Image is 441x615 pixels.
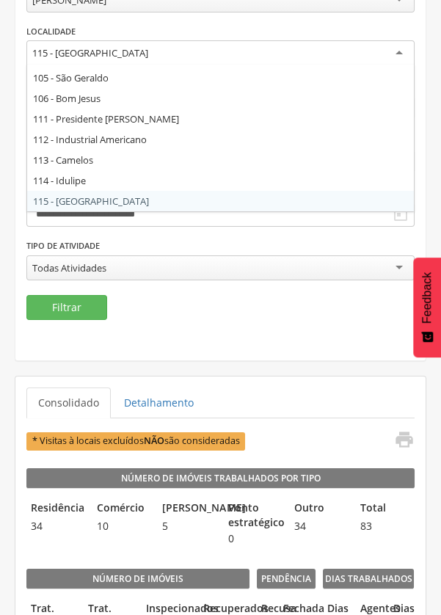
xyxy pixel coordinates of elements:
[26,519,85,534] span: 34
[384,429,414,454] a: 
[92,519,151,534] span: 10
[27,150,414,170] div: 113 - Camelos
[27,129,414,150] div: 112 - Industrial Americano
[26,26,76,37] label: Localidade
[92,501,151,517] legend: Comércio
[26,468,415,489] legend: Número de Imóveis Trabalhados por Tipo
[112,387,205,418] a: Detalhamento
[26,432,245,451] span: * Visitas à locais excluídos são consideradas
[392,205,409,223] i: 
[144,434,164,447] b: NÃO
[290,519,349,534] span: 34
[27,191,414,211] div: 115 - [GEOGRAPHIC_DATA]
[27,88,414,109] div: 106 - Bom Jesus
[356,519,415,534] span: 83
[323,569,415,589] legend: Dias Trabalhados
[26,295,107,320] button: Filtrar
[32,261,106,274] div: Todas Atividades
[32,46,148,59] div: 115 - [GEOGRAPHIC_DATA]
[27,170,414,191] div: 114 - Idulipe
[27,109,414,129] div: 111 - Presidente [PERSON_NAME]
[356,501,415,517] legend: Total
[413,258,441,357] button: Feedback - Mostrar pesquisa
[257,569,316,589] legend: Pendência
[158,519,216,534] span: 5
[26,501,85,517] legend: Residência
[393,429,414,450] i: 
[224,501,283,530] legend: Ponto estratégico
[26,569,249,589] legend: Número de imóveis
[26,240,100,252] label: Tipo de Atividade
[224,531,283,546] span: 0
[158,501,216,517] legend: [PERSON_NAME]
[290,501,349,517] legend: Outro
[420,272,434,324] span: Feedback
[26,387,111,418] a: Consolidado
[27,68,414,88] div: 105 - São Geraldo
